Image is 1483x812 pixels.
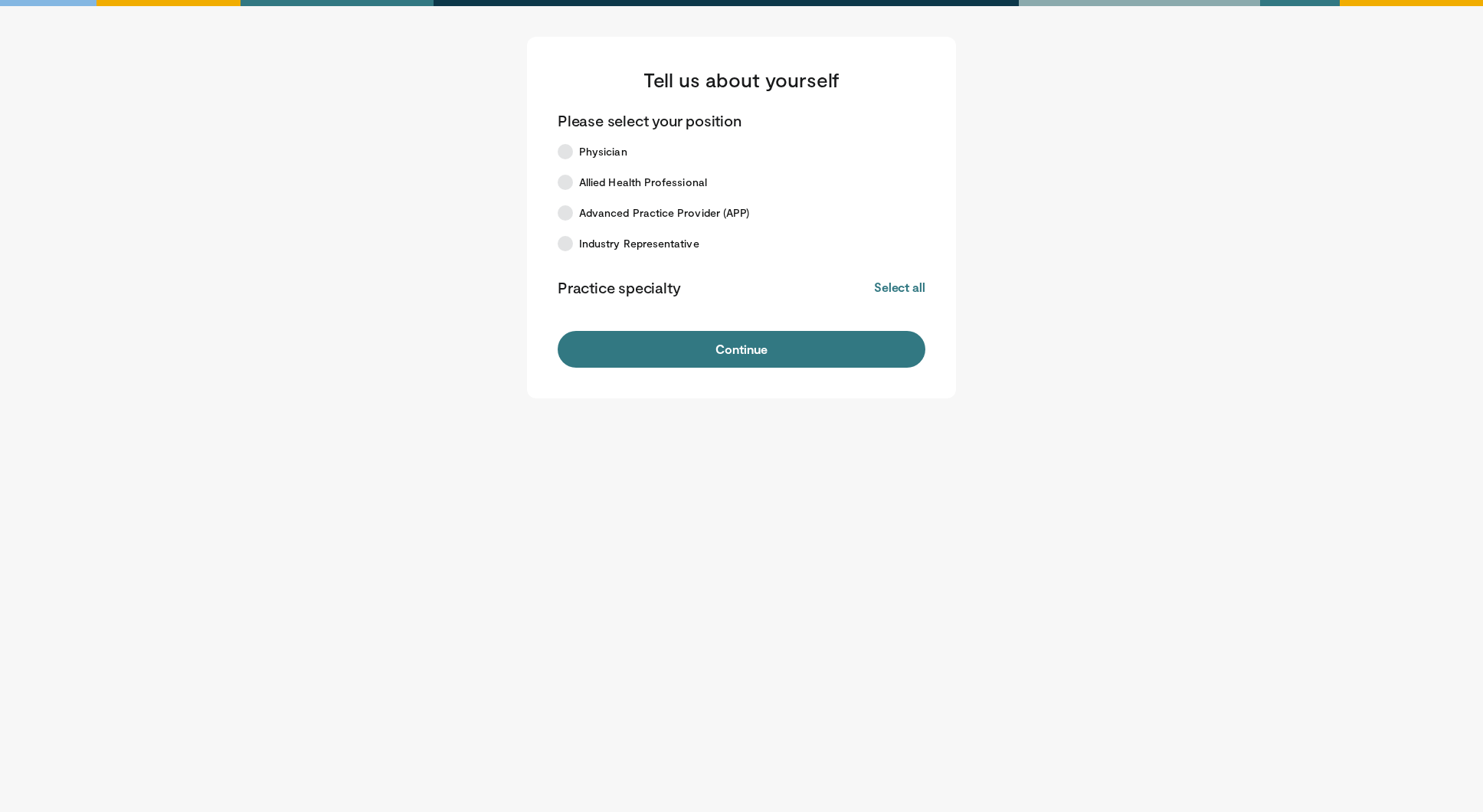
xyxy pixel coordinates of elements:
[874,279,925,296] button: Select all
[558,67,925,92] h3: Tell us about yourself
[579,236,699,251] span: Industry Representative
[579,144,627,159] span: Physician
[558,331,925,368] button: Continue
[558,110,741,130] p: Please select your position
[579,205,749,221] span: Advanced Practice Provider (APP)
[579,175,707,190] span: Allied Health Professional
[558,277,680,297] p: Practice specialty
